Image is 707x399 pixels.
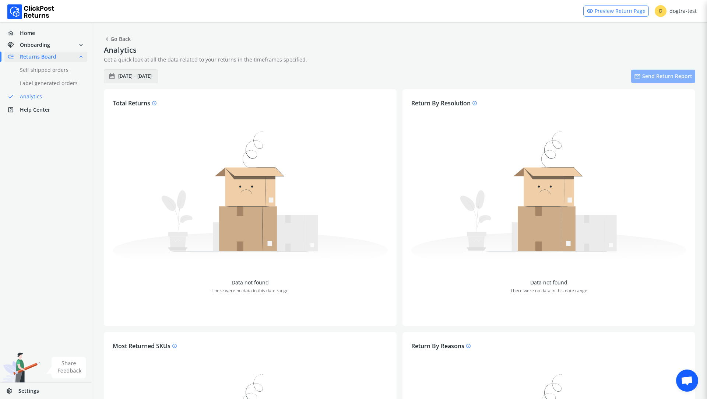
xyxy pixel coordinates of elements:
[104,46,695,55] h4: Analytics
[7,52,20,62] span: low_priority
[4,65,96,75] a: Self shipped orders
[118,73,133,79] span: [DATE]
[152,98,157,107] span: info
[113,99,150,108] h3: Total Returns
[150,98,157,108] button: info
[113,132,388,269] img: no_data_found
[113,279,388,286] p: Data not found
[172,341,177,350] span: info
[583,6,649,17] a: visibilityPreview Return Page
[104,34,110,44] span: chevron_left
[466,341,471,350] span: info
[7,105,20,115] span: help_center
[471,98,477,108] button: info
[104,56,548,63] p: Get a quick look at all the data related to your returns in the timeframes specified.
[104,34,131,44] span: Go Back
[631,70,695,83] p: Send Return Report
[170,341,177,351] button: info
[411,99,471,108] h3: Return By Resolution
[4,91,96,102] a: doneAnalytics
[4,78,96,88] a: Label generated orders
[7,28,20,38] span: home
[676,370,698,392] a: Open chat
[4,28,87,38] a: homeHome
[472,98,477,107] span: info
[411,342,464,350] h3: Return By Reasons
[134,73,136,80] span: -
[113,288,388,294] p: There were no data in this date range
[6,386,18,396] span: settings
[634,71,641,81] span: email
[7,40,20,50] span: handshake
[20,41,50,49] span: Onboarding
[587,6,593,16] span: visibility
[7,91,14,102] span: done
[137,73,152,79] span: [DATE]
[78,52,84,62] span: expand_less
[109,71,115,81] span: date_range
[4,105,87,115] a: help_centerHelp Center
[20,106,50,113] span: Help Center
[20,53,56,60] span: Returns Board
[20,29,35,37] span: Home
[411,288,686,294] p: There were no data in this date range
[7,4,54,19] img: Logo
[411,132,686,269] img: no_data_found
[411,279,686,286] p: Data not found
[464,341,471,351] button: info
[113,342,170,350] h3: Most Returned SKUs
[655,5,666,17] span: D
[18,387,39,395] span: Settings
[46,357,86,378] img: share feedback
[655,5,697,17] div: dogtra-test
[78,40,84,50] span: expand_more
[631,69,695,83] button: emailSend Return Report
